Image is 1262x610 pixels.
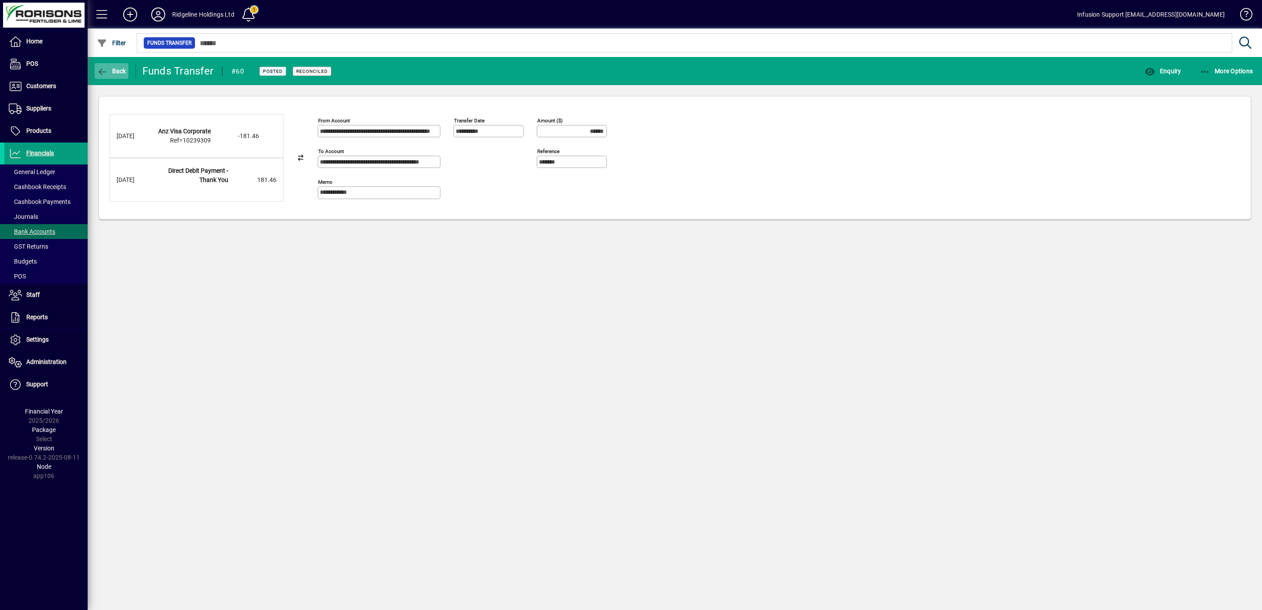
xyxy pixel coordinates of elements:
span: Products [26,127,51,134]
button: Back [95,63,128,79]
span: Reconciled [296,68,328,74]
div: 181.46 [233,175,277,185]
span: Administration [26,358,67,365]
span: Funds Transfer [147,39,191,47]
a: Products [4,120,88,142]
div: Infusion Support [EMAIL_ADDRESS][DOMAIN_NAME] [1077,7,1225,21]
span: Package [32,426,56,433]
a: General Ledger [4,164,88,179]
mat-label: Memo [318,179,333,185]
button: Enquiry [1142,63,1183,79]
span: POS [9,273,26,280]
span: Reports [26,314,48,321]
span: POS [26,60,38,67]
span: Filter [97,39,126,46]
span: General Ledger [9,168,55,175]
a: Budgets [4,254,88,269]
a: POS [4,269,88,284]
span: Suppliers [26,105,51,112]
span: Financial Year [25,408,63,415]
span: Journals [9,213,38,220]
button: More Options [1198,63,1255,79]
span: Settings [26,336,49,343]
mat-label: To account [318,148,344,154]
span: Version [34,445,54,452]
span: Home [26,38,43,45]
a: Bank Accounts [4,224,88,239]
a: Home [4,31,88,53]
span: Financials [26,150,54,157]
a: Administration [4,351,88,373]
a: Cashbook Payments [4,194,88,209]
button: Filter [95,35,128,51]
app-page-header-button: Back [88,63,136,79]
span: Cashbook Payments [9,198,71,205]
a: Customers [4,75,88,97]
div: Funds Transfer [142,64,214,78]
button: Profile [144,7,172,22]
span: Node [37,463,51,470]
div: [DATE] [117,132,152,141]
span: Cashbook Receipts [9,183,66,190]
span: Budgets [9,258,37,265]
span: Customers [26,82,56,89]
span: Posted [263,68,283,74]
div: Ridgeline Holdings Ltd [172,7,234,21]
strong: Direct Debit Payment - Thank You [168,167,228,183]
strong: Anz Visa Corporate [158,128,211,135]
a: Support [4,374,88,396]
span: Support [26,381,48,388]
a: Suppliers [4,98,88,120]
span: Staff [26,291,40,298]
mat-label: Reference [537,148,560,154]
a: GST Returns [4,239,88,254]
span: Ref=10239309 [170,137,211,144]
a: Staff [4,284,88,306]
span: More Options [1200,68,1253,75]
a: Journals [4,209,88,224]
span: Bank Accounts [9,228,55,235]
div: -181.46 [215,132,259,141]
mat-label: Amount ($) [537,118,563,124]
div: [DATE] [117,175,152,185]
mat-label: Transfer date [454,118,485,124]
a: POS [4,53,88,75]
mat-label: From account [318,118,350,124]
span: Back [97,68,126,75]
span: Enquiry [1145,68,1181,75]
span: GST Returns [9,243,48,250]
a: Reports [4,307,88,328]
a: Settings [4,329,88,351]
a: Cashbook Receipts [4,179,88,194]
div: #60 [231,64,244,78]
button: Add [116,7,144,22]
a: Knowledge Base [1234,2,1251,30]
